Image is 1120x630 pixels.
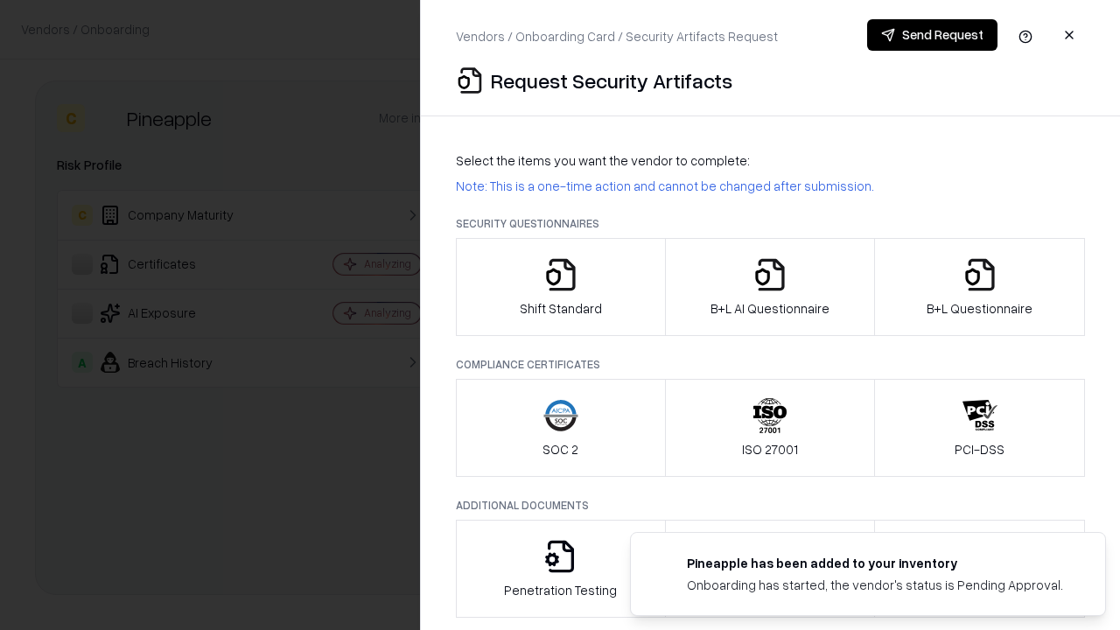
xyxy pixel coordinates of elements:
button: B+L Questionnaire [874,238,1085,336]
button: SOC 2 [456,379,666,477]
p: B+L Questionnaire [927,299,1032,318]
button: PCI-DSS [874,379,1085,477]
p: Note: This is a one-time action and cannot be changed after submission. [456,177,1085,195]
p: Compliance Certificates [456,357,1085,372]
button: ISO 27001 [665,379,876,477]
p: Penetration Testing [504,581,617,599]
button: Privacy Policy [665,520,876,618]
p: Security Questionnaires [456,216,1085,231]
div: Pineapple has been added to your inventory [687,554,1063,572]
img: pineappleenergy.com [652,554,673,575]
button: Shift Standard [456,238,666,336]
button: Penetration Testing [456,520,666,618]
p: Shift Standard [520,299,602,318]
p: SOC 2 [542,440,578,458]
button: Data Processing Agreement [874,520,1085,618]
p: Vendors / Onboarding Card / Security Artifacts Request [456,27,778,45]
button: B+L AI Questionnaire [665,238,876,336]
p: Select the items you want the vendor to complete: [456,151,1085,170]
div: Onboarding has started, the vendor's status is Pending Approval. [687,576,1063,594]
button: Send Request [867,19,997,51]
p: B+L AI Questionnaire [710,299,829,318]
p: ISO 27001 [742,440,798,458]
p: Additional Documents [456,498,1085,513]
p: Request Security Artifacts [491,66,732,94]
p: PCI-DSS [955,440,1004,458]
